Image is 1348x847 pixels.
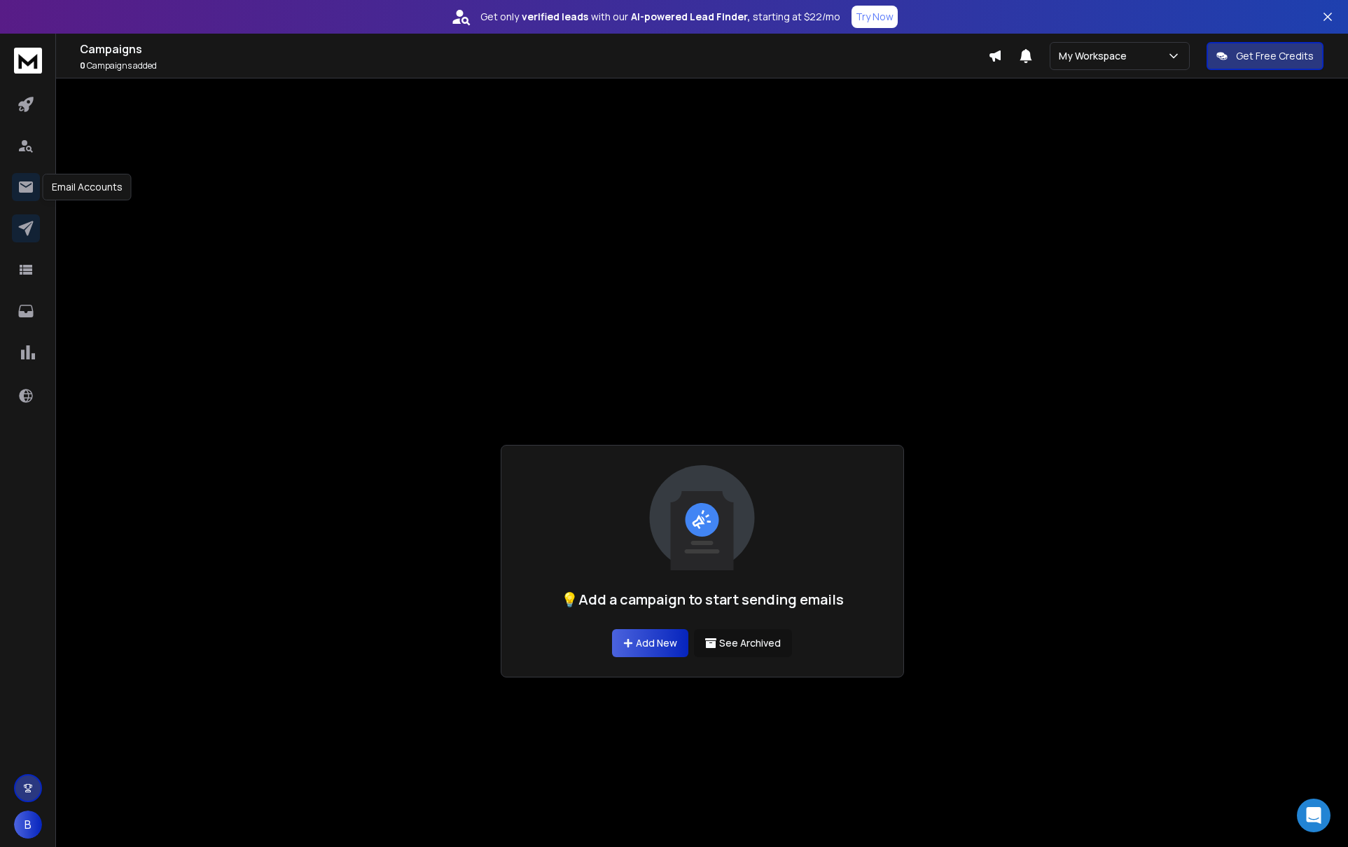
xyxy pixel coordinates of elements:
p: Get Free Credits [1236,49,1314,63]
strong: AI-powered Lead Finder, [631,10,750,24]
button: Get Free Credits [1207,42,1323,70]
button: Try Now [852,6,898,28]
div: Email Accounts [43,174,132,200]
h1: 💡Add a campaign to start sending emails [561,590,844,610]
strong: verified leads [522,10,588,24]
h1: Campaigns [80,41,988,57]
button: See Archived [694,629,792,657]
span: 0 [80,60,85,71]
a: Add New [612,629,688,657]
img: logo [14,48,42,74]
p: My Workspace [1059,49,1132,63]
button: B [14,811,42,839]
p: Get only with our starting at $22/mo [480,10,840,24]
p: Try Now [856,10,894,24]
p: Campaigns added [80,60,988,71]
div: Open Intercom Messenger [1297,799,1330,832]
